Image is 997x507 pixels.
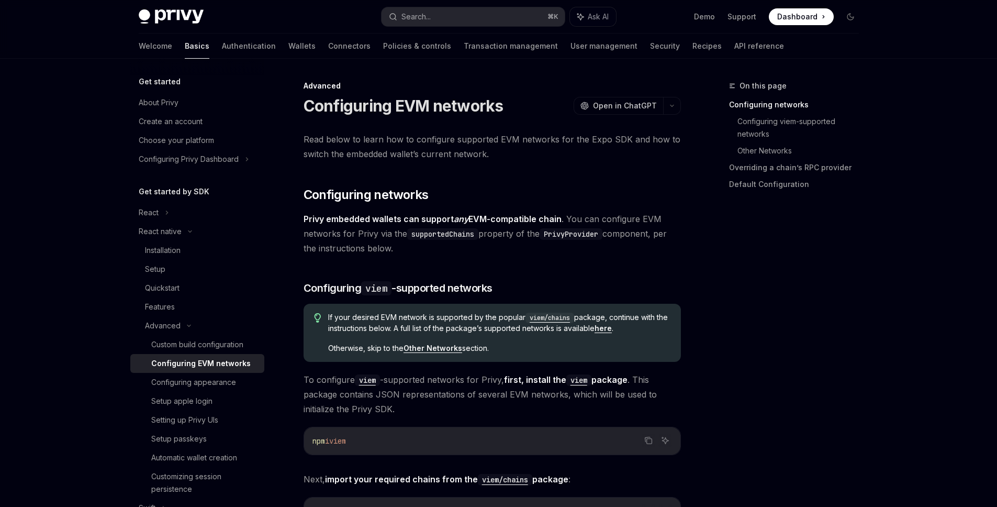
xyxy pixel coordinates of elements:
[151,338,243,351] div: Custom build configuration
[288,34,316,59] a: Wallets
[355,374,380,386] code: viem
[777,12,817,22] span: Dashboard
[130,297,264,316] a: Features
[729,176,867,193] a: Default Configuration
[185,34,209,59] a: Basics
[130,335,264,354] a: Custom build configuration
[139,115,203,128] div: Create an account
[304,281,492,295] span: Configuring -supported networks
[312,436,325,446] span: npm
[139,134,214,147] div: Choose your platform
[407,228,478,240] code: supportedChains
[145,244,181,257] div: Installation
[304,81,681,91] div: Advanced
[566,374,591,386] code: viem
[145,263,165,275] div: Setup
[139,225,182,238] div: React native
[139,153,239,166] div: Configuring Privy Dashboard
[130,411,264,429] a: Setting up Privy UIs
[540,228,602,240] code: PrivyProvider
[355,374,380,385] a: viem
[151,451,237,464] div: Automatic wallet creation
[404,344,462,352] strong: Other Networks
[151,376,236,389] div: Configuring appearance
[729,96,867,113] a: Configuring networks
[145,301,175,313] div: Features
[130,131,264,150] a: Choose your platform
[130,354,264,373] a: Configuring EVM networks
[574,97,663,115] button: Open in ChatGPT
[729,159,867,176] a: Overriding a chain’s RPC provider
[504,374,628,385] strong: first, install the package
[464,34,558,59] a: Transaction management
[328,34,371,59] a: Connectors
[222,34,276,59] a: Authentication
[642,434,655,447] button: Copy the contents from the code block
[525,313,574,322] a: viem/chains
[304,372,681,416] span: To configure -supported networks for Privy, . This package contains JSON representations of sever...
[151,470,258,495] div: Customizing session persistence
[650,34,680,59] a: Security
[304,186,429,203] span: Configuring networks
[658,434,672,447] button: Ask AI
[478,474,532,486] code: viem/chains
[547,13,558,21] span: ⌘ K
[329,436,346,446] span: viem
[304,214,562,224] strong: Privy embedded wallets can support EVM-compatible chain
[570,7,616,26] button: Ask AI
[478,474,532,484] a: viem/chains
[139,75,181,88] h5: Get started
[304,472,681,487] span: Next, :
[595,324,612,333] a: here
[454,214,468,224] em: any
[740,80,787,92] span: On this page
[130,392,264,411] a: Setup apple login
[139,9,204,24] img: dark logo
[304,96,503,115] h1: Configuring EVM networks
[325,474,568,484] strong: import your required chains from the package
[130,448,264,467] a: Automatic wallet creation
[145,319,181,332] div: Advanced
[566,374,591,385] a: viem
[593,101,657,111] span: Open in ChatGPT
[139,96,178,109] div: About Privy
[325,436,329,446] span: i
[130,467,264,499] a: Customizing session persistence
[727,12,756,22] a: Support
[151,395,212,407] div: Setup apple login
[130,260,264,279] a: Setup
[304,212,681,256] span: . You can configure EVM networks for Privy via the property of the component, per the instruction...
[151,357,251,370] div: Configuring EVM networks
[734,34,784,59] a: API reference
[404,344,462,353] a: Other Networks
[401,10,431,23] div: Search...
[737,142,867,159] a: Other Networks
[130,241,264,260] a: Installation
[130,373,264,392] a: Configuring appearance
[588,12,609,22] span: Ask AI
[361,281,391,295] code: viem
[151,414,218,426] div: Setting up Privy UIs
[692,34,722,59] a: Recipes
[139,34,172,59] a: Welcome
[737,113,867,142] a: Configuring viem-supported networks
[304,132,681,161] span: Read below to learn how to configure supported EVM networks for the Expo SDK and how to switch th...
[130,279,264,297] a: Quickstart
[130,93,264,112] a: About Privy
[525,313,574,323] code: viem/chains
[328,312,670,334] span: If your desired EVM network is supported by the popular package, continue with the instructions b...
[842,8,859,25] button: Toggle dark mode
[151,433,207,445] div: Setup passkeys
[139,185,209,198] h5: Get started by SDK
[694,12,715,22] a: Demo
[314,313,321,323] svg: Tip
[145,282,180,294] div: Quickstart
[382,7,565,26] button: Search...⌘K
[570,34,637,59] a: User management
[328,343,670,354] span: Otherwise, skip to the section.
[769,8,834,25] a: Dashboard
[130,112,264,131] a: Create an account
[139,206,159,219] div: React
[383,34,451,59] a: Policies & controls
[130,429,264,448] a: Setup passkeys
